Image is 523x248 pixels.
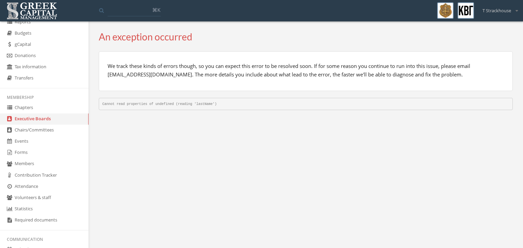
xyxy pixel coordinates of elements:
[99,98,513,110] pre: Cannot read properties of undefined (reading 'lastName')
[108,62,504,79] p: We track these kinds of errors though, so you can expect this error to be resolved soon. If for s...
[152,6,160,13] span: ⌘K
[99,31,192,42] span: An exception occurred
[482,7,511,14] span: T Strackhouse
[478,2,518,14] div: T Strackhouse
